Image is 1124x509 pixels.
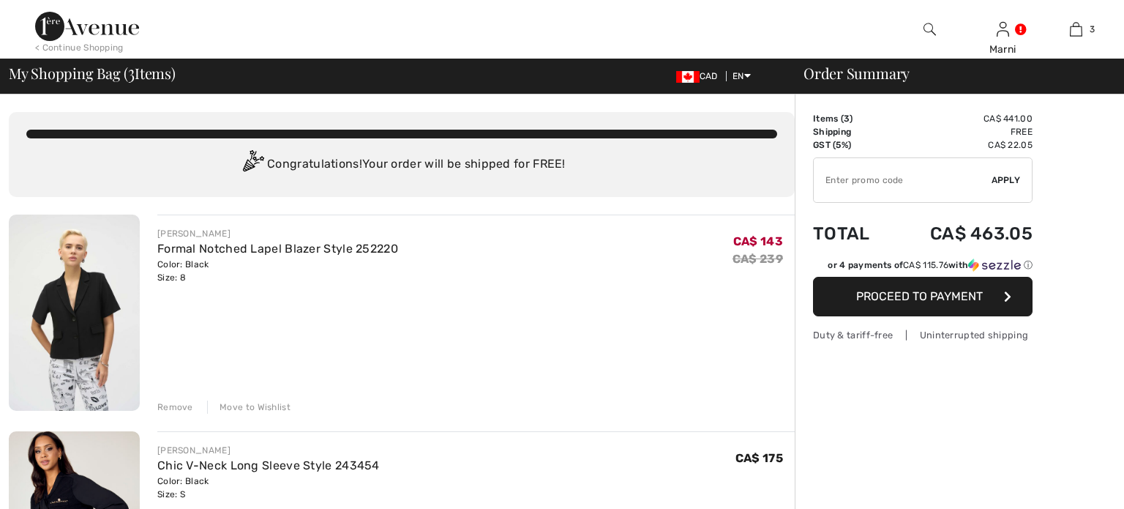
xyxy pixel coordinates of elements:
span: CAD [676,71,724,81]
span: CA$ 143 [733,234,783,248]
span: CA$ 115.76 [903,260,948,270]
s: CA$ 239 [733,252,783,266]
span: 3 [844,114,850,124]
div: Marni [967,42,1038,57]
div: or 4 payments ofCA$ 115.76withSezzle Click to learn more about Sezzle [813,259,1033,277]
div: [PERSON_NAME] [157,444,380,457]
img: Congratulation2.svg [238,150,267,179]
td: Items ( ) [813,112,891,125]
div: Duty & tariff-free | Uninterrupted shipping [813,328,1033,342]
td: CA$ 441.00 [891,112,1033,125]
a: Chic V-Neck Long Sleeve Style 243454 [157,458,380,472]
div: < Continue Shopping [35,41,124,54]
img: Canadian Dollar [676,71,700,83]
img: search the website [923,21,936,38]
a: 3 [1040,21,1112,38]
td: Shipping [813,125,891,138]
span: 3 [1090,23,1095,36]
img: Sezzle [968,259,1021,272]
a: Sign In [997,22,1009,36]
td: GST (5%) [813,138,891,152]
span: EN [733,71,751,81]
img: 1ère Avenue [35,12,139,41]
span: My Shopping Bag ( Items) [9,66,176,81]
td: CA$ 22.05 [891,138,1033,152]
div: Order Summary [786,66,1115,81]
td: CA$ 463.05 [891,209,1033,259]
div: Remove [157,401,193,414]
span: Proceed to Payment [856,289,983,303]
a: Formal Notched Lapel Blazer Style 252220 [157,242,398,256]
td: Free [891,125,1033,138]
div: Color: Black Size: 8 [157,258,398,284]
div: [PERSON_NAME] [157,227,398,240]
span: 3 [128,62,135,81]
div: Congratulations! Your order will be shipped for FREE! [26,150,777,179]
span: Apply [992,174,1021,187]
td: Total [813,209,891,259]
span: CA$ 175 [735,451,783,465]
img: My Info [997,21,1009,38]
div: or 4 payments of with [828,259,1033,272]
button: Proceed to Payment [813,277,1033,316]
img: My Bag [1070,21,1082,38]
div: Move to Wishlist [207,401,291,414]
div: Color: Black Size: S [157,475,380,501]
img: Formal Notched Lapel Blazer Style 252220 [9,215,140,411]
input: Promo code [814,158,992,202]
